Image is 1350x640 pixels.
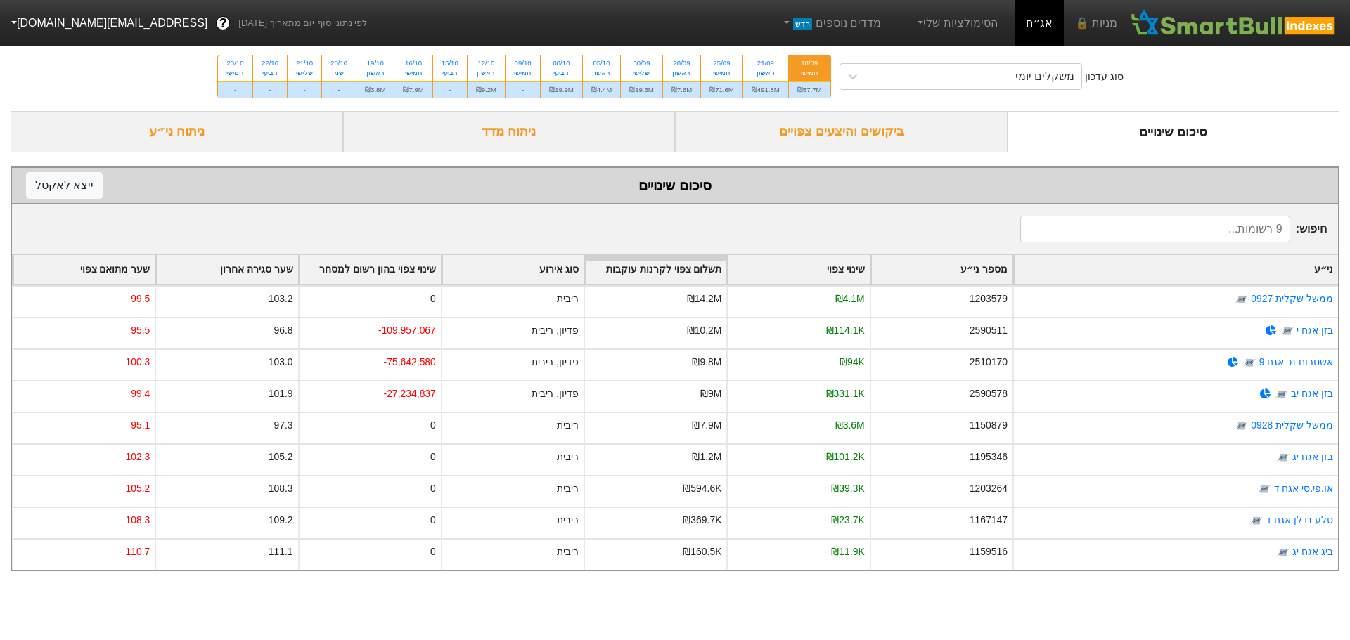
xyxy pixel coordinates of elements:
[1280,324,1294,338] img: tase link
[476,58,496,68] div: 12/10
[629,58,654,68] div: 30/09
[219,14,227,33] span: ?
[1085,70,1124,84] div: סוג עדכון
[433,81,467,98] div: -
[793,18,812,30] span: חדש
[743,81,788,98] div: ₪491.8M
[384,355,436,370] div: -75,642,580
[476,68,496,78] div: ראשון
[671,68,692,78] div: ראשון
[675,111,1008,152] div: ביקושים והיצעים צפויים
[125,481,150,496] div: 105.2
[826,450,865,464] div: ₪101.2K
[1008,111,1340,152] div: סיכום שינויים
[156,255,297,284] div: Toggle SortBy
[1235,419,1249,433] img: tase link
[835,418,865,433] div: ₪3.6M
[840,355,865,370] div: ₪94K
[541,81,582,98] div: ₪19.9M
[549,58,574,68] div: 08/10
[403,68,423,78] div: חמישי
[826,386,865,401] div: ₪331.1K
[663,81,700,98] div: ₪7.6M
[384,386,436,401] div: -27,234,837
[970,481,1008,496] div: 1203264
[970,513,1008,528] div: 1167147
[687,323,722,338] div: ₪10.2M
[970,544,1008,559] div: 1159516
[1014,255,1338,284] div: Toggle SortBy
[1276,545,1290,559] img: tase link
[430,292,436,306] div: 0
[871,255,1012,284] div: Toggle SortBy
[775,9,887,37] a: מדדים נוספיםחדש
[26,172,103,199] button: ייצא לאקסל
[11,111,343,152] div: ניתוח ני״ע
[514,68,532,78] div: חמישי
[269,292,293,306] div: 103.2
[365,68,385,78] div: ראשון
[752,68,780,78] div: ראשון
[1276,450,1290,464] img: tase link
[269,481,293,496] div: 108.3
[701,81,742,98] div: ₪71.6M
[1129,9,1339,37] img: SmartBull
[831,544,864,559] div: ₪11.9K
[269,513,293,528] div: 109.2
[683,544,721,559] div: ₪160.5K
[1242,355,1256,370] img: tase link
[970,292,1008,306] div: 1203579
[296,58,313,68] div: 21/10
[125,450,150,464] div: 102.3
[330,68,347,78] div: שני
[269,386,293,401] div: 101.9
[909,9,1003,37] a: הסימולציות שלי
[1257,482,1271,496] img: tase link
[125,355,150,370] div: 100.3
[621,81,662,98] div: ₪19.6M
[13,255,155,284] div: Toggle SortBy
[131,292,150,306] div: 99.5
[683,513,721,528] div: ₪369.7K
[343,111,676,152] div: ניתוח מדד
[131,418,150,433] div: 95.1
[131,386,150,401] div: 99.4
[583,81,620,98] div: ₪4.4M
[557,450,579,464] div: ריבית
[687,292,722,306] div: ₪14.2M
[442,255,584,284] div: Toggle SortBy
[430,418,436,433] div: 0
[125,544,150,559] div: 110.7
[253,81,287,98] div: -
[378,323,436,338] div: -109,957,067
[262,68,278,78] div: רביעי
[557,513,579,528] div: ריבית
[125,513,150,528] div: 108.3
[430,481,436,496] div: 0
[585,255,726,284] div: Toggle SortBy
[269,355,293,370] div: 103.0
[442,58,458,68] div: 15/10
[728,255,869,284] div: Toggle SortBy
[629,68,654,78] div: שלישי
[296,68,313,78] div: שלישי
[365,58,385,68] div: 19/10
[557,418,579,433] div: ריבית
[1251,419,1333,431] a: ממשל שקלית 0928
[831,481,864,496] div: ₪39.3K
[683,481,721,496] div: ₪594.6K
[1274,483,1333,494] a: או.פי.סי אגח ד
[218,81,252,98] div: -
[1297,325,1333,336] a: בזן אגח י
[274,418,292,433] div: 97.3
[322,81,356,98] div: -
[797,68,822,78] div: חמישי
[26,175,1324,196] div: סיכום שינויים
[1275,387,1289,401] img: tase link
[1015,68,1074,85] div: משקלים יומי
[970,418,1008,433] div: 1150879
[557,292,579,306] div: ריבית
[709,58,734,68] div: 25/09
[1020,216,1290,242] input: 9 רשומות...
[970,386,1008,401] div: 2590578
